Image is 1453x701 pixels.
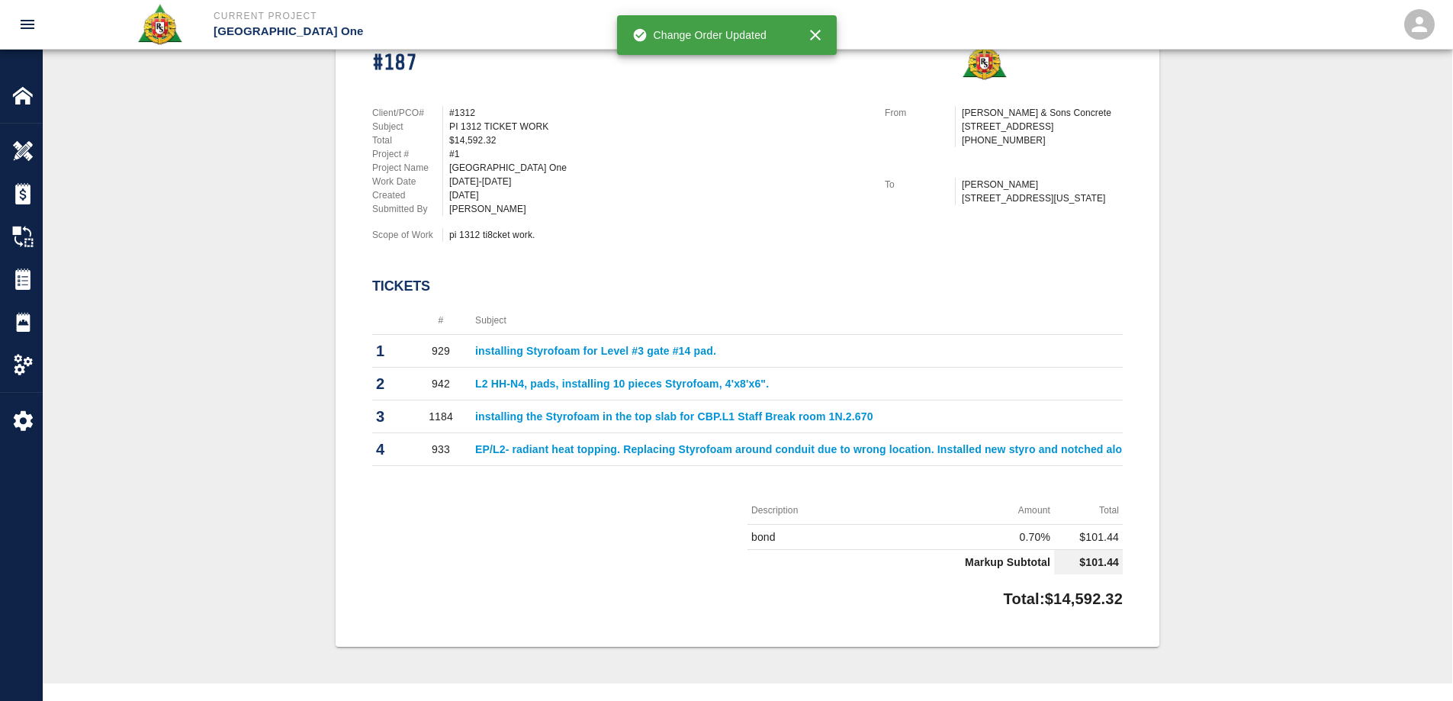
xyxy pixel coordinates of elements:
div: #1 [449,147,866,161]
td: 933 [410,433,471,466]
td: Ticket Subtotal [372,466,1296,491]
p: Subject [372,120,442,133]
p: [STREET_ADDRESS] [962,120,1123,133]
p: Project # [372,147,442,161]
p: [GEOGRAPHIC_DATA] One [214,23,809,40]
div: [GEOGRAPHIC_DATA] One [449,161,866,175]
h1: #187 [372,50,416,76]
iframe: Chat Widget [1377,628,1453,701]
h2: Tickets [372,278,1123,295]
th: Amount [901,497,1054,525]
p: Client/PCO# [372,106,442,120]
p: Total: $14,592.32 [1004,580,1123,610]
td: 1184 [410,400,471,433]
p: 1 [376,339,407,362]
div: [DATE]-[DATE] [449,175,866,188]
img: Roger & Sons Concrete [961,38,1008,81]
th: Subject [471,307,1185,335]
div: $14,592.32 [449,133,866,147]
p: [STREET_ADDRESS][US_STATE] [962,191,1123,205]
a: L2 HH-N4, pads, installing 10 pieces Styrofoam, 4'x8'x6". [475,378,769,390]
p: From [885,106,955,120]
td: 942 [410,368,471,400]
td: 0.70% [901,525,1054,550]
div: [PERSON_NAME] [449,202,866,216]
td: Markup Subtotal [747,550,1054,575]
p: [PERSON_NAME] & Sons Concrete [962,106,1123,120]
a: EP/L2- radiant heat topping. Replacing Styrofoam around conduit due to wrong location. Installed ... [475,443,1181,455]
a: installing Styrofoam for Level #3 gate #14 pad. [475,345,716,357]
p: To [885,178,955,191]
p: Submitted By [372,202,442,216]
div: [DATE] [449,188,866,202]
p: 3 [376,405,407,428]
p: Project Name [372,161,442,175]
div: pi 1312 ti8cket work. [449,228,866,242]
p: 2 [376,372,407,395]
p: Work Date [372,175,442,188]
div: PI 1312 TICKET WORK [449,120,866,133]
a: installing the Styrofoam in the top slab for CBP.L1 Staff Break room 1N.2.670 [475,410,873,423]
p: [PERSON_NAME] [962,178,1123,191]
div: Change Order Updated [632,21,767,49]
img: Roger & Sons Concrete [137,3,183,46]
th: # [410,307,471,335]
p: Current Project [214,9,809,23]
p: Created [372,188,442,202]
td: bond [747,525,901,550]
th: Total [1054,497,1123,525]
p: Scope of Work [372,228,442,242]
p: Total [372,133,442,147]
p: [PHONE_NUMBER] [962,133,1123,147]
p: 4 [376,438,407,461]
button: open drawer [9,6,46,43]
td: 929 [410,335,471,368]
td: $101.44 [1054,525,1123,550]
div: #1312 [449,106,866,120]
th: Description [747,497,901,525]
td: $101.44 [1054,550,1123,575]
